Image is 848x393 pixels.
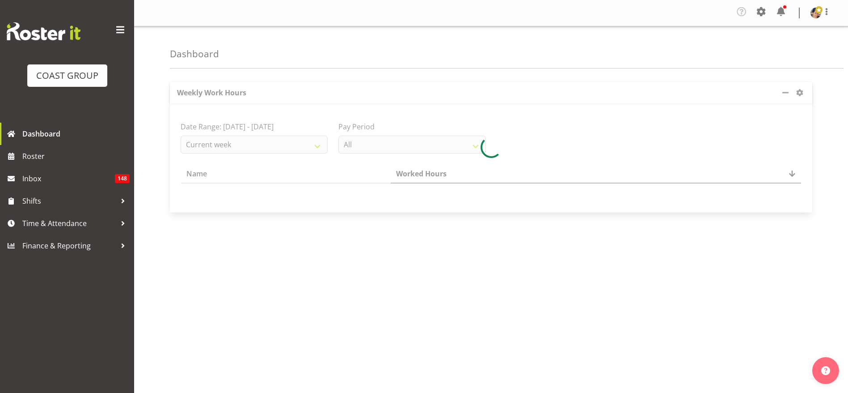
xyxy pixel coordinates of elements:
span: Roster [22,150,130,163]
img: Rosterit website logo [7,22,80,40]
span: 148 [115,174,130,183]
span: Inbox [22,172,115,185]
div: COAST GROUP [36,69,98,82]
img: nicola-ransome074dfacac28780df25dcaf637c6ea5be.png [810,8,821,18]
h4: Dashboard [170,49,219,59]
span: Time & Attendance [22,217,116,230]
span: Shifts [22,194,116,208]
img: help-xxl-2.png [821,366,830,375]
span: Dashboard [22,127,130,141]
span: Finance & Reporting [22,239,116,252]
